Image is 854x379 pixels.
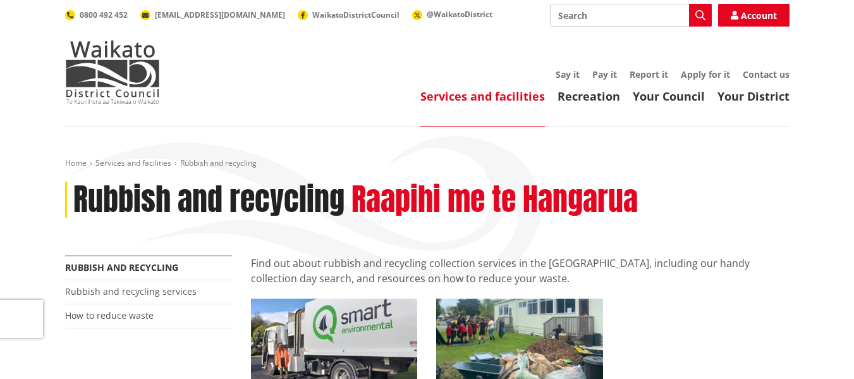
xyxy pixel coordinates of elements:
a: Your District [717,89,790,104]
span: 0800 492 452 [80,9,128,20]
p: Find out about rubbish and recycling collection services in the [GEOGRAPHIC_DATA], including our ... [251,256,790,286]
a: Services and facilities [95,158,171,168]
h1: Rubbish and recycling [73,182,345,218]
a: [EMAIL_ADDRESS][DOMAIN_NAME] [140,9,285,20]
a: How to reduce waste [65,309,154,321]
span: @WaikatoDistrict [427,9,492,20]
a: Home [65,158,87,168]
a: Your Council [633,89,705,104]
a: Recreation [558,89,620,104]
input: Search input [550,4,712,27]
span: [EMAIL_ADDRESS][DOMAIN_NAME] [155,9,285,20]
span: Rubbish and recycling [180,158,257,168]
a: Apply for it [681,68,730,80]
a: @WaikatoDistrict [412,9,492,20]
span: WaikatoDistrictCouncil [312,9,400,20]
nav: breadcrumb [65,158,790,169]
img: Waikato District Council - Te Kaunihera aa Takiwaa o Waikato [65,40,160,104]
a: Say it [556,68,580,80]
a: Rubbish and recycling [65,261,178,273]
a: Contact us [743,68,790,80]
a: Account [718,4,790,27]
a: Pay it [592,68,617,80]
h2: Raapihi me te Hangarua [351,182,638,218]
a: Services and facilities [420,89,545,104]
a: Report it [630,68,668,80]
a: 0800 492 452 [65,9,128,20]
a: Rubbish and recycling services [65,285,197,297]
a: WaikatoDistrictCouncil [298,9,400,20]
